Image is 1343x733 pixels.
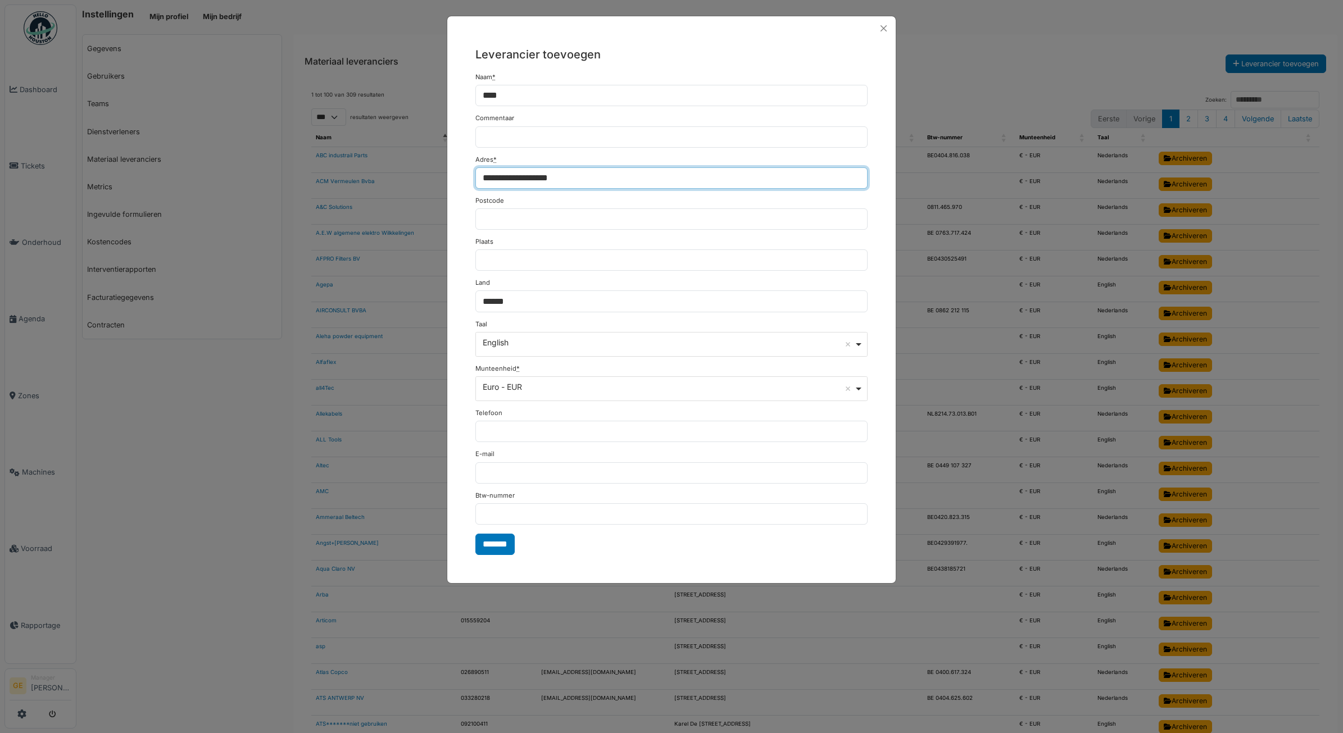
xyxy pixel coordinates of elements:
[475,410,502,416] label: Telefoon
[842,383,854,394] button: Remove item: 'EUR'
[483,339,854,345] div: English
[483,384,854,390] div: Euro - EUR
[516,365,520,372] abbr: Verplicht
[475,280,490,286] label: Land
[475,198,504,204] label: Postcode
[475,157,497,163] label: Adres
[475,74,496,80] label: Naam
[492,73,496,81] abbr: Verplicht
[475,239,493,245] label: Plaats
[475,321,487,327] label: Taal
[493,156,497,163] abbr: Verplicht
[475,115,514,121] label: Commentaar
[475,46,868,63] h5: Leverancier toevoegen
[475,366,520,372] label: Munteenheid
[876,21,891,36] button: Close
[842,339,854,350] button: Remove item: 'en'
[475,451,494,457] label: E-mail
[475,493,515,499] label: Btw-nummer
